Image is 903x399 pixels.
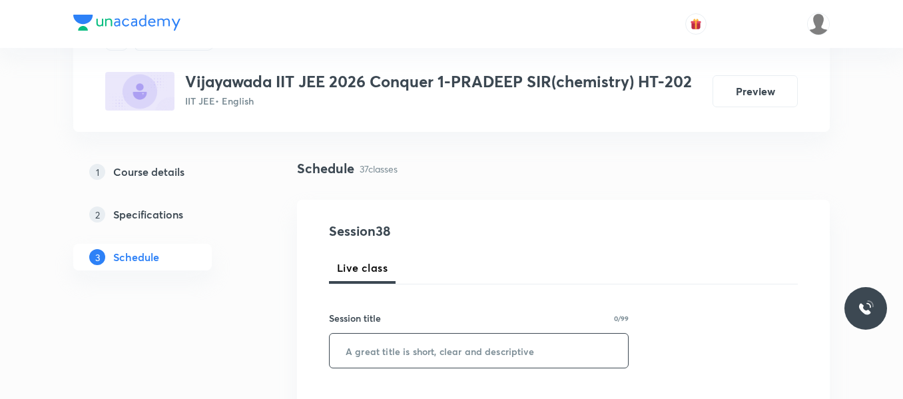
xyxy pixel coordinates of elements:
p: IIT JEE • English [185,94,692,108]
img: Srikanth [807,13,830,35]
a: 2Specifications [73,201,254,228]
p: 1 [89,164,105,180]
p: 37 classes [360,162,398,176]
button: Preview [713,75,798,107]
img: Company Logo [73,15,180,31]
h4: Session 38 [329,221,572,241]
a: Company Logo [73,15,180,34]
button: avatar [685,13,707,35]
p: 2 [89,206,105,222]
input: A great title is short, clear and descriptive [330,334,628,368]
img: 27DD87BC-84A5-4460-974F-1D65367BE764_plus.png [105,72,174,111]
h5: Specifications [113,206,183,222]
a: 1Course details [73,159,254,185]
img: ttu [858,300,874,316]
h3: Vijayawada IIT JEE 2026 Conquer 1-PRADEEP SIR(chemistry) HT-202 [185,72,692,91]
span: Live class [337,260,388,276]
h6: Session title [329,311,381,325]
p: 0/99 [614,315,629,322]
p: 3 [89,249,105,265]
h4: Schedule [297,159,354,179]
h5: Schedule [113,249,159,265]
h5: Course details [113,164,184,180]
img: avatar [690,18,702,30]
